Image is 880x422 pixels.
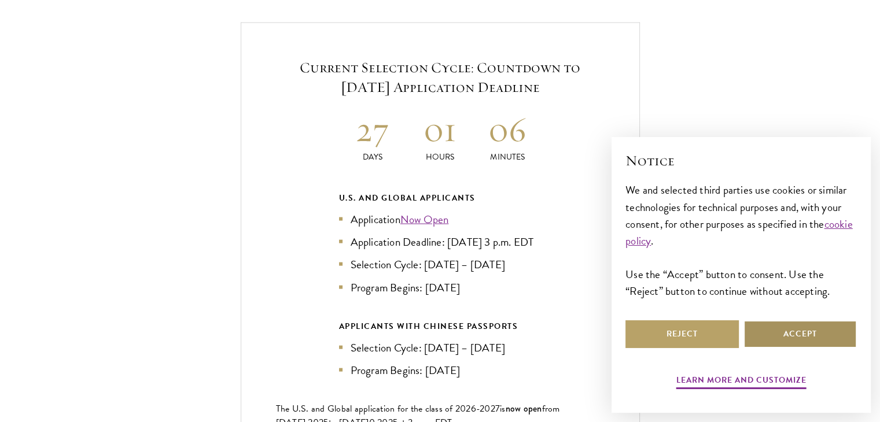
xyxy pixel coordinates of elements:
h2: 01 [406,108,474,151]
div: U.S. and Global Applicants [339,191,542,205]
h2: 06 [474,108,542,151]
li: Program Begins: [DATE] [339,362,542,379]
span: The U.S. and Global application for the class of 202 [276,402,471,416]
a: cookie policy [625,216,853,249]
div: APPLICANTS WITH CHINESE PASSPORTS [339,319,542,334]
span: now open [506,402,542,415]
li: Application Deadline: [DATE] 3 p.m. EDT [339,234,542,250]
p: Days [339,151,407,163]
p: Minutes [474,151,542,163]
li: Application [339,211,542,228]
span: 7 [495,402,500,416]
button: Reject [625,320,739,348]
a: Now Open [400,211,449,228]
button: Learn more and customize [676,373,807,391]
div: We and selected third parties use cookies or similar technologies for technical purposes and, wit... [625,182,857,299]
span: -202 [476,402,495,416]
button: Accept [743,320,857,348]
li: Program Begins: [DATE] [339,279,542,296]
h2: Notice [625,151,857,171]
span: is [500,402,506,416]
h2: 27 [339,108,407,151]
span: 6 [471,402,476,416]
p: Hours [406,151,474,163]
h5: Current Selection Cycle: Countdown to [DATE] Application Deadline [276,58,605,97]
li: Selection Cycle: [DATE] – [DATE] [339,339,542,356]
li: Selection Cycle: [DATE] – [DATE] [339,256,542,273]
